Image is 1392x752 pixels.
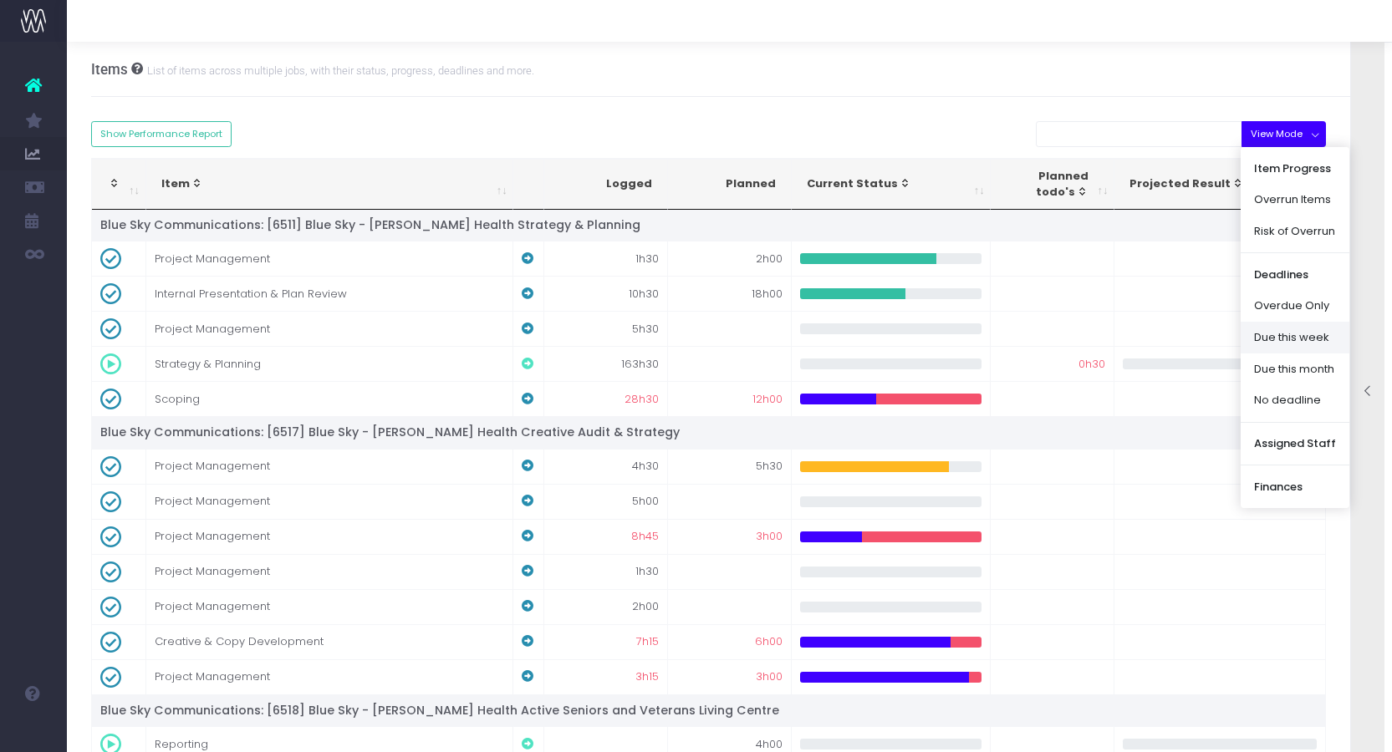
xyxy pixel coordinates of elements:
[1241,471,1349,503] a: Finances
[668,159,792,210] th: Planned
[1241,258,1349,290] a: Deadlines
[1241,428,1349,460] a: Assigned Staff
[807,175,965,192] div: Current Status
[1006,168,1089,201] div: Planned todo's
[92,694,1327,726] td: Blue Sky Communications: [6518] Blue Sky - [PERSON_NAME] Health Active Seniors and Veterans Livin...
[544,276,668,311] td: 10h30
[1078,356,1105,373] span: 0h30
[991,159,1114,210] th: Planned todo's: activate to sort column ascending
[1241,184,1349,216] a: Overrun Items
[1241,353,1349,385] a: Due this month
[146,554,514,589] td: Project Management
[636,633,659,650] span: 7h15
[1129,175,1300,192] div: Projected Result
[146,659,514,694] td: Project Management
[146,449,514,484] td: Project Management
[756,668,783,685] span: 3h00
[1241,322,1349,353] a: Due this week
[92,416,1327,448] td: Blue Sky Communications: [6517] Blue Sky - [PERSON_NAME] Health Creative Audit & Strategy
[146,589,514,624] td: Project Management
[635,668,659,685] span: 3h15
[631,528,659,545] span: 8h45
[559,175,652,192] div: Logged
[146,159,514,210] th: Item: activate to sort column ascending
[544,311,668,346] td: 5h30
[1241,290,1349,322] a: Overdue Only
[1241,152,1349,184] a: Item Progress
[92,210,1327,241] td: Blue Sky Communications: [6511] Blue Sky - [PERSON_NAME] Health Strategy & Planning
[146,311,514,346] td: Project Management
[756,528,783,545] span: 3h00
[146,241,514,276] td: Project Management
[146,624,514,659] td: Creative & Copy Development
[143,61,534,78] small: List of items across multiple jobs, with their status, progress, deadlines and more.
[544,159,668,210] th: Logged
[544,589,668,624] td: 2h00
[92,159,146,210] th: : activate to sort column ascending
[668,276,792,311] td: 18h00
[1241,216,1349,247] a: Risk of Overrun
[752,391,783,408] span: 12h00
[668,449,792,484] td: 5h30
[544,449,668,484] td: 4h30
[792,159,991,210] th: Current Status: activate to sort column ascending
[668,241,792,276] td: 2h00
[146,519,514,554] td: Project Management
[1242,121,1326,147] button: View Mode
[146,276,514,311] td: Internal Presentation & Plan Review
[146,484,514,519] td: Project Management
[21,719,46,744] img: images/default_profile_image.png
[544,554,668,589] td: 1h30
[544,346,668,381] td: 163h30
[161,175,488,192] div: Item
[544,484,668,519] td: 5h00
[146,381,514,416] td: Scoping
[625,391,659,408] span: 28h30
[91,121,232,147] button: Show Performance Report
[91,61,128,78] span: Items
[755,633,783,650] span: 6h00
[544,241,668,276] td: 1h30
[1114,159,1326,210] th: Projected Result: activate to sort column ascending
[1241,384,1349,416] a: No deadline
[146,346,514,381] td: Strategy & Planning
[683,175,776,192] div: Planned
